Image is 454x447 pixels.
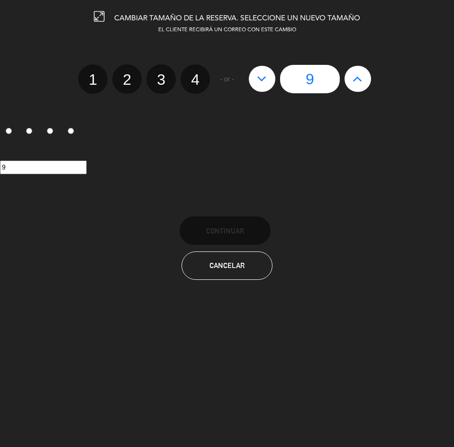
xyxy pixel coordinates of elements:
label: 3 [146,64,176,94]
span: EL CLIENTE RECIBIRÁ UN CORREO CON ESTE CAMBIO [158,27,296,33]
label: 3 [42,124,63,140]
button: Cancelar [182,251,272,280]
label: 2 [21,124,42,140]
input: 3 [47,128,53,134]
input: 2 [26,128,32,134]
label: 1 [78,64,108,94]
span: Continuar [206,227,244,235]
span: - or - [220,74,234,85]
label: 4 [181,64,210,94]
span: Cancelar [209,261,245,269]
label: 2 [112,64,142,94]
input: 1 [6,128,12,134]
label: 4 [62,124,83,140]
input: 4 [68,128,74,134]
span: CAMBIAR TAMAÑO DE LA RESERVA. SELECCIONE UN NUEVO TAMAÑO [114,15,360,22]
button: Continuar [180,216,271,245]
